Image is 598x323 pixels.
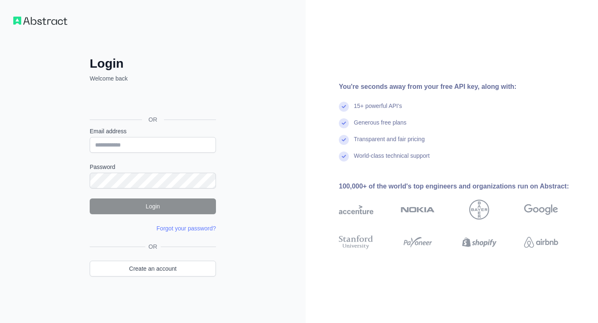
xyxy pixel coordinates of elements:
h2: Login [90,56,216,71]
a: Create an account [90,261,216,277]
div: You're seconds away from your free API key, along with: [339,82,585,92]
img: payoneer [401,234,435,251]
p: Welcome back [90,74,216,83]
button: Login [90,198,216,214]
img: check mark [339,135,349,145]
div: World-class technical support [354,152,430,168]
img: nokia [401,200,435,220]
img: accenture [339,200,373,220]
div: 100,000+ of the world's top engineers and organizations run on Abstract: [339,181,585,191]
iframe: Sign in with Google Button [86,92,218,110]
div: Generous free plans [354,118,407,135]
img: shopify [462,234,497,251]
img: check mark [339,118,349,128]
img: bayer [469,200,489,220]
span: OR [145,242,161,251]
label: Email address [90,127,216,135]
label: Password [90,163,216,171]
span: OR [142,115,164,124]
img: google [524,200,559,220]
img: check mark [339,152,349,161]
img: airbnb [524,234,559,251]
div: 15+ powerful API's [354,102,402,118]
img: check mark [339,102,349,112]
div: Transparent and fair pricing [354,135,425,152]
img: Workflow [13,17,67,25]
img: stanford university [339,234,373,251]
a: Forgot your password? [157,225,216,232]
